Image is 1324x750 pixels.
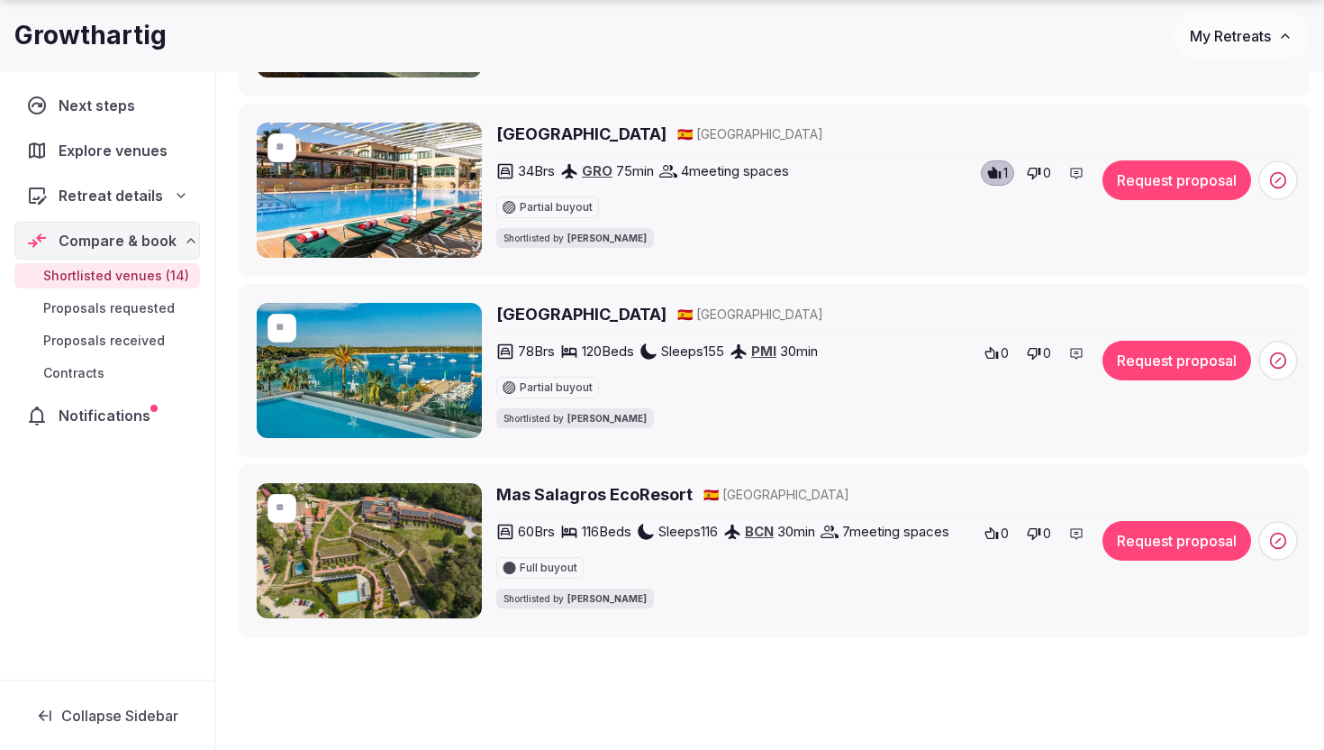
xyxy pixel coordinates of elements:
[43,267,189,285] span: Shortlisted venues (14)
[496,123,667,145] a: [GEOGRAPHIC_DATA]
[677,125,693,143] button: 🇪🇸
[979,341,1014,366] button: 0
[59,230,177,252] span: Compare & book
[1173,14,1310,59] button: My Retreats
[777,522,815,541] span: 30 min
[14,328,200,353] a: Proposals received
[518,161,555,180] span: 34 Brs
[518,342,555,361] span: 78 Brs
[567,592,647,605] span: [PERSON_NAME]
[496,483,693,506] a: Mas Salagros EcoResort
[1190,27,1271,45] span: My Retreats
[582,522,631,541] span: 116 Beds
[59,185,163,206] span: Retreat details
[61,707,178,725] span: Collapse Sidebar
[43,332,165,350] span: Proposals received
[14,87,200,124] a: Next steps
[59,140,175,161] span: Explore venues
[703,486,719,504] button: 🇪🇸
[43,299,175,317] span: Proposals requested
[677,306,693,322] span: 🇪🇸
[59,405,158,426] span: Notifications
[496,228,654,248] div: Shortlisted by
[616,161,654,180] span: 75 min
[661,342,724,361] span: Sleeps 155
[14,361,200,386] a: Contracts
[1001,344,1009,362] span: 0
[59,95,142,116] span: Next steps
[518,522,555,541] span: 60 Brs
[1021,341,1056,366] button: 0
[567,232,647,244] span: [PERSON_NAME]
[1043,344,1051,362] span: 0
[1021,521,1056,546] button: 0
[745,523,774,540] a: BCN
[677,306,693,324] button: 🇪🇸
[520,382,593,393] span: Partial buyout
[14,397,200,434] a: Notifications
[677,126,693,142] span: 🇪🇸
[751,343,776,360] a: PMI
[567,412,647,425] span: [PERSON_NAME]
[722,486,849,504] span: [GEOGRAPHIC_DATA]
[14,296,200,321] a: Proposals requested
[842,522,949,541] span: 7 meeting spaces
[582,342,634,361] span: 120 Beds
[14,696,200,736] button: Collapse Sidebar
[14,263,200,288] a: Shortlisted venues (14)
[681,161,789,180] span: 4 meeting spaces
[1102,521,1251,561] button: Request proposal
[1021,160,1056,186] button: 0
[43,364,104,382] span: Contracts
[1102,160,1251,200] button: Request proposal
[520,562,577,573] span: Full buyout
[1043,525,1051,543] span: 0
[520,202,593,213] span: Partial buyout
[14,132,200,169] a: Explore venues
[496,589,654,608] div: Shortlisted by
[14,18,167,53] h1: Growthartig
[696,125,823,143] span: [GEOGRAPHIC_DATA]
[658,522,718,541] span: Sleeps 116
[257,303,482,438] img: Hotel Honucai
[496,303,667,325] a: [GEOGRAPHIC_DATA]
[1001,525,1009,543] span: 0
[703,487,719,502] span: 🇪🇸
[257,483,482,618] img: Mas Salagros EcoResort
[696,306,823,324] span: [GEOGRAPHIC_DATA]
[1003,164,1008,182] span: 1
[1102,341,1251,380] button: Request proposal
[780,342,818,361] span: 30 min
[981,160,1014,186] button: 1
[582,162,612,179] a: GRO
[1043,164,1051,182] span: 0
[257,123,482,258] img: Hotel Sa Punta
[496,408,654,428] div: Shortlisted by
[979,521,1014,546] button: 0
